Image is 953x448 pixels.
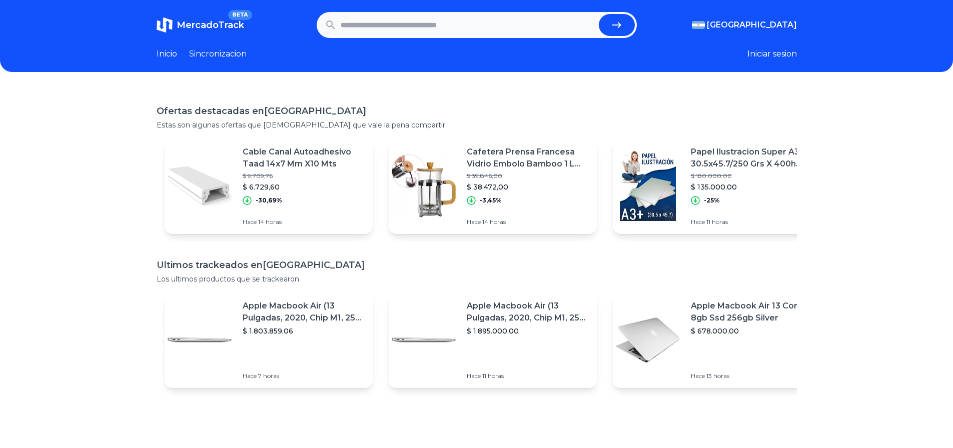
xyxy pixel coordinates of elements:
p: Hace 7 horas [243,372,365,380]
p: Hace 11 horas [467,372,589,380]
p: $ 6.729,60 [243,182,365,192]
a: Inicio [157,48,177,60]
a: Featured imageApple Macbook Air 13 Core I5 8gb Ssd 256gb Silver$ 678.000,00Hace 13 horas [613,292,821,388]
button: Iniciar sesion [747,48,797,60]
img: Featured image [389,151,459,221]
p: Estas son algunas ofertas que [DEMOGRAPHIC_DATA] que vale la pena compartir. [157,120,797,130]
p: $ 39.846,00 [467,172,589,180]
img: Featured image [165,305,235,375]
p: Hace 13 horas [691,372,813,380]
p: Los ultimos productos que se trackearon. [157,274,797,284]
a: Featured imageCafetera Prensa Francesa Vidrio Embolo Bamboo 1 L Trendy$ 39.846,00$ 38.472,00-3,45... [389,138,597,234]
p: Cable Canal Autoadhesivo Taad 14x7 Mm X10 Mts [243,146,365,170]
button: [GEOGRAPHIC_DATA] [692,19,797,31]
p: $ 38.472,00 [467,182,589,192]
p: Apple Macbook Air (13 Pulgadas, 2020, Chip M1, 256 Gb De Ssd, 8 Gb De Ram) - Plata [467,300,589,324]
p: $ 9.709,76 [243,172,365,180]
p: $ 1.895.000,00 [467,326,589,336]
img: Featured image [613,151,683,221]
a: Featured imagePapel Ilustracion Super A3 30.5x45.7/250 Grs X 400h Oferta!$ 180.000,00$ 135.000,00... [613,138,821,234]
img: Featured image [613,305,683,375]
img: Featured image [165,151,235,221]
img: Argentina [692,21,705,29]
img: MercadoTrack [157,17,173,33]
a: MercadoTrackBETA [157,17,244,33]
h1: Ofertas destacadas en [GEOGRAPHIC_DATA] [157,104,797,118]
p: $ 678.000,00 [691,326,813,336]
p: Papel Ilustracion Super A3 30.5x45.7/250 Grs X 400h Oferta! [691,146,813,170]
a: Featured imageCable Canal Autoadhesivo Taad 14x7 Mm X10 Mts$ 9.709,76$ 6.729,60-30,69%Hace 14 horas [165,138,373,234]
img: Featured image [389,305,459,375]
p: -25% [704,196,720,204]
p: Apple Macbook Air (13 Pulgadas, 2020, Chip M1, 256 Gb De Ssd, 8 Gb De Ram) - Plata [243,300,365,324]
span: [GEOGRAPHIC_DATA] [707,19,797,31]
p: $ 135.000,00 [691,182,813,192]
p: Apple Macbook Air 13 Core I5 8gb Ssd 256gb Silver [691,300,813,324]
a: Sincronizacion [189,48,247,60]
p: Hace 14 horas [467,218,589,226]
p: Hace 14 horas [243,218,365,226]
h1: Ultimos trackeados en [GEOGRAPHIC_DATA] [157,258,797,272]
p: Hace 11 horas [691,218,813,226]
span: BETA [228,10,252,20]
span: MercadoTrack [177,19,244,30]
p: $ 180.000,00 [691,172,813,180]
a: Featured imageApple Macbook Air (13 Pulgadas, 2020, Chip M1, 256 Gb De Ssd, 8 Gb De Ram) - Plata$... [389,292,597,388]
a: Featured imageApple Macbook Air (13 Pulgadas, 2020, Chip M1, 256 Gb De Ssd, 8 Gb De Ram) - Plata$... [165,292,373,388]
p: Cafetera Prensa Francesa Vidrio Embolo Bamboo 1 L Trendy [467,146,589,170]
p: $ 1.803.859,06 [243,326,365,336]
p: -3,45% [480,196,502,204]
p: -30,69% [256,196,282,204]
